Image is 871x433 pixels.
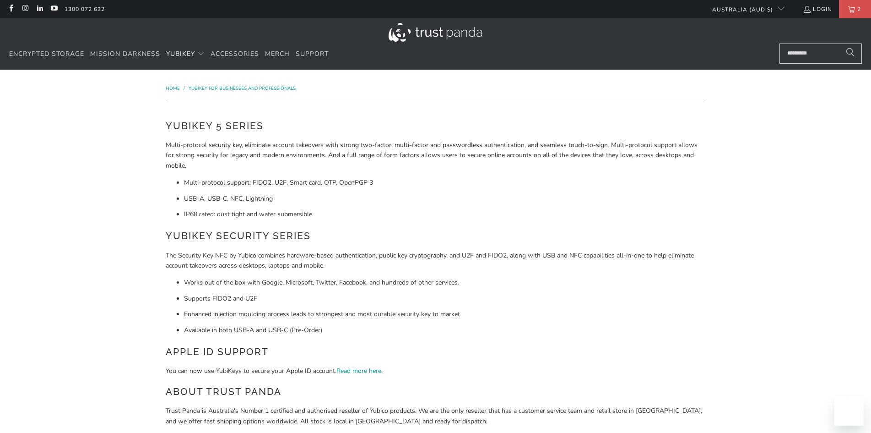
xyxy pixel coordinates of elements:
[184,309,706,319] li: Enhanced injection moulding process leads to strongest and most durable security key to market
[336,367,381,375] a: Read more here
[166,44,205,65] summary: YubiKey
[834,396,864,426] iframe: Button to launch messaging window
[65,4,105,14] a: 1300 072 632
[166,384,706,399] h2: About Trust Panda
[90,44,160,65] a: Mission Darkness
[211,44,259,65] a: Accessories
[184,194,706,204] li: USB-A, USB-C, NFC, Lightning
[21,5,29,13] a: Trust Panda Australia on Instagram
[166,85,180,92] span: Home
[296,49,329,58] span: Support
[166,345,706,359] h2: Apple ID Support
[166,229,706,243] h2: YubiKey Security Series
[166,119,706,133] h2: YubiKey 5 Series
[36,5,43,13] a: Trust Panda Australia on LinkedIn
[9,49,84,58] span: Encrypted Storage
[166,49,195,58] span: YubiKey
[265,44,290,65] a: Merch
[9,44,329,65] nav: Translation missing: en.navigation.header.main_nav
[166,406,706,427] p: Trust Panda is Australia's Number 1 certified and authorised reseller of Yubico products. We are ...
[184,294,706,304] li: Supports FIDO2 and U2F
[50,5,58,13] a: Trust Panda Australia on YouTube
[803,4,832,14] a: Login
[166,85,181,92] a: Home
[90,49,160,58] span: Mission Darkness
[296,44,329,65] a: Support
[265,49,290,58] span: Merch
[184,209,706,219] li: IP68 rated: dust tight and water submersible
[7,5,15,13] a: Trust Panda Australia on Facebook
[211,49,259,58] span: Accessories
[166,140,706,171] p: Multi-protocol security key, eliminate account takeovers with strong two-factor, multi-factor and...
[9,44,84,65] a: Encrypted Storage
[184,325,706,335] li: Available in both USB-A and USB-C (Pre-Order)
[839,44,862,64] button: Search
[189,85,296,92] a: YubiKey for Businesses and Professionals
[184,85,185,92] span: /
[184,278,706,288] li: Works out of the box with Google, Microsoft, Twitter, Facebook, and hundreds of other services.
[166,251,706,271] p: The Security Key NFC by Yubico combines hardware-based authentication, public key cryptography, a...
[184,178,706,188] li: Multi-protocol support; FIDO2, U2F, Smart card, OTP, OpenPGP 3
[166,366,706,376] p: You can now use YubiKeys to secure your Apple ID account. .
[389,23,482,42] img: Trust Panda Australia
[779,44,862,64] input: Search...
